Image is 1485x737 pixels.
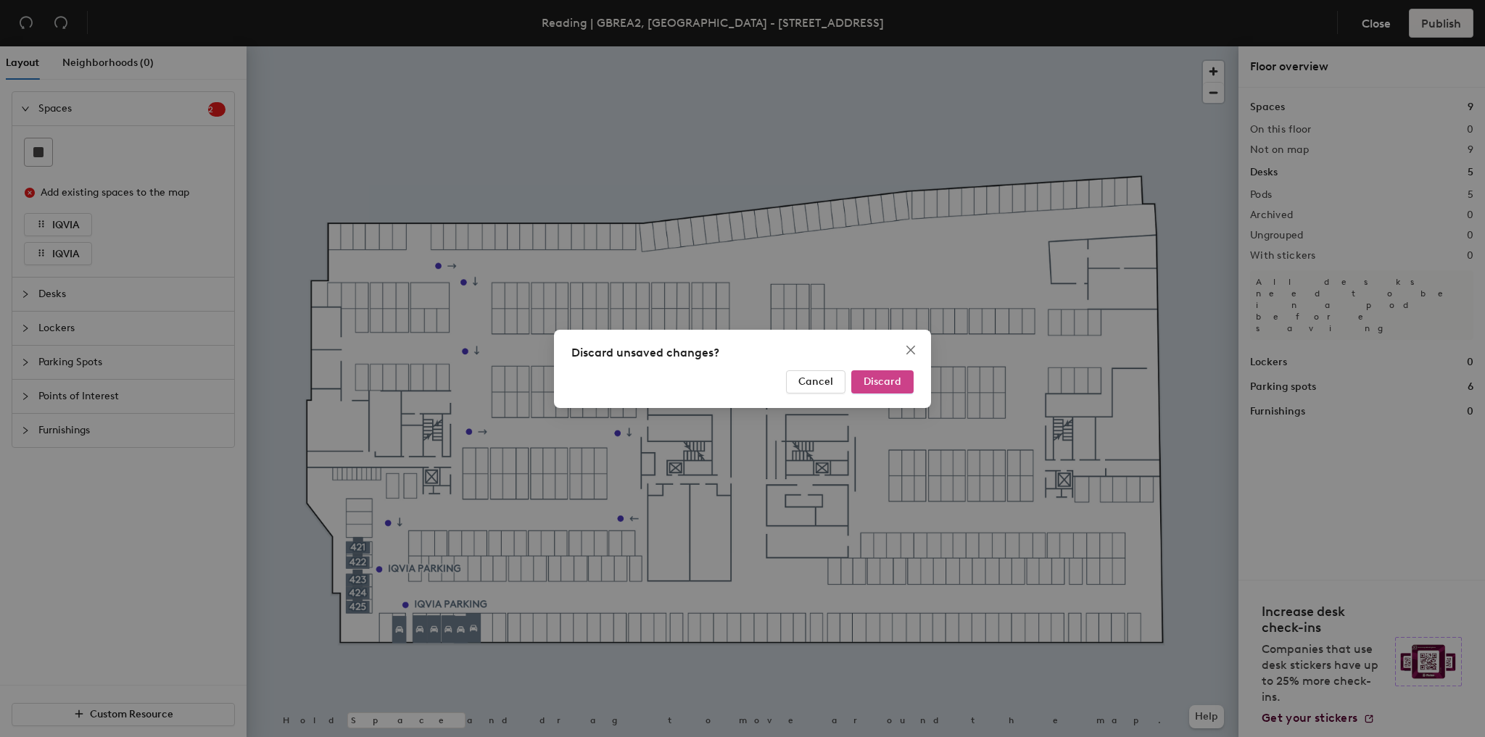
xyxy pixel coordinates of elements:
button: Discard [851,370,914,394]
span: Close [899,344,922,356]
button: Cancel [786,370,845,394]
span: Cancel [798,375,833,388]
span: Discard [864,375,901,388]
div: Discard unsaved changes? [571,344,914,362]
button: Close [899,338,922,362]
span: close [905,344,917,356]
